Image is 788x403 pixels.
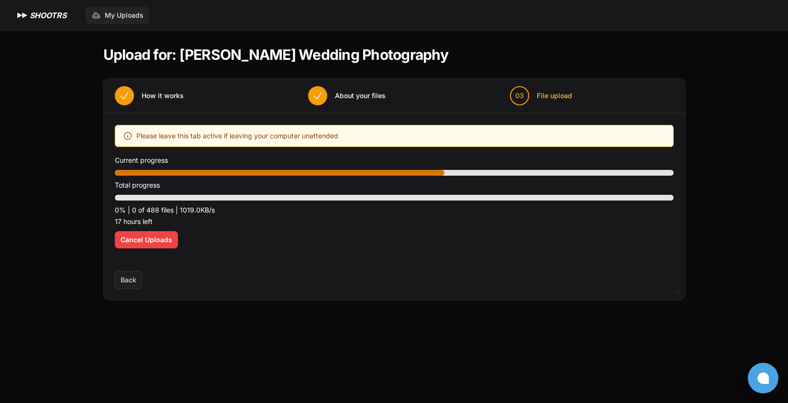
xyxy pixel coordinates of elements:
[515,91,524,101] span: 03
[674,286,680,298] div: v2
[15,10,30,21] img: SHOOTRS
[103,78,195,113] button: How it works
[15,10,67,21] a: SHOOTRS SHOOTRS
[499,78,584,113] button: 03 File upload
[30,10,67,21] h1: SHOOTRS
[335,91,386,101] span: About your files
[748,363,778,393] button: Open chat window
[86,7,149,24] a: My Uploads
[297,78,397,113] button: About your files
[115,155,674,166] p: Current progress
[103,46,448,63] h1: Upload for: [PERSON_NAME] Wedding Photography
[115,216,674,227] p: 17 hours left
[142,91,184,101] span: How it works
[115,231,178,248] button: Cancel Uploads
[105,11,144,20] span: My Uploads
[537,91,572,101] span: File upload
[136,130,338,142] span: Please leave this tab active if leaving your computer unattended
[115,179,674,191] p: Total progress
[115,204,674,216] p: 0% | 0 of 488 files | 1019.0KB/s
[121,235,172,245] span: Cancel Uploads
